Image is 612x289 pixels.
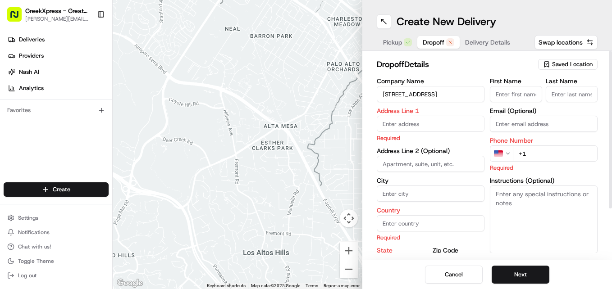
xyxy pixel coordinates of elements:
[25,15,90,23] button: [PERSON_NAME][EMAIL_ADDRESS][DOMAIN_NAME]
[538,58,598,71] button: Saved Location
[490,163,598,172] p: Required
[340,209,358,227] button: Map camera controls
[18,243,51,250] span: Chat with us!
[25,6,90,15] button: GreekXpress - Great Neck
[9,9,27,27] img: Nash
[4,65,112,79] a: Nash AI
[377,233,484,242] p: Required
[546,86,598,102] input: Enter last name
[423,38,444,47] span: Dropoff
[64,152,109,159] a: Powered byPylon
[18,131,69,140] span: Knowledge Base
[377,185,484,202] input: Enter city
[19,52,44,60] span: Providers
[377,108,484,114] label: Address Line 1
[115,277,145,289] img: Google
[492,266,549,284] button: Next
[18,257,54,265] span: Toggle Theme
[90,153,109,159] span: Pylon
[383,38,402,47] span: Pickup
[31,95,114,102] div: We're available if you need us!
[5,127,73,143] a: 📗Knowledge Base
[4,49,112,63] a: Providers
[513,145,598,162] input: Enter phone number
[377,156,484,172] input: Apartment, suite, unit, etc.
[9,86,25,102] img: 1736555255976-a54dd68f-1ca7-489b-9aae-adbdc363a1c4
[377,247,429,253] label: State
[9,36,164,50] p: Welcome 👋
[31,86,148,95] div: Start new chat
[251,283,300,288] span: Map data ©2025 Google
[4,240,109,253] button: Chat with us!
[377,86,484,102] input: Enter company name
[4,182,109,197] button: Create
[76,131,83,139] div: 💻
[397,14,496,29] h1: Create New Delivery
[9,131,16,139] div: 📗
[377,177,484,184] label: City
[23,58,149,68] input: Clear
[153,89,164,99] button: Start new chat
[490,137,598,144] label: Phone Number
[546,78,598,84] label: Last Name
[18,272,37,279] span: Log out
[4,212,109,224] button: Settings
[324,283,360,288] a: Report a map error
[377,148,484,154] label: Address Line 2 (Optional)
[377,116,484,132] input: Enter address
[425,266,483,284] button: Cancel
[4,4,93,25] button: GreekXpress - Great Neck[PERSON_NAME][EMAIL_ADDRESS][DOMAIN_NAME]
[73,127,148,143] a: 💻API Documentation
[377,58,533,71] h2: dropoff Details
[18,214,38,221] span: Settings
[490,177,598,184] label: Instructions (Optional)
[4,255,109,267] button: Toggle Theme
[539,38,583,47] span: Swap locations
[490,78,542,84] label: First Name
[552,60,593,68] span: Saved Location
[4,32,112,47] a: Deliveries
[53,185,70,194] span: Create
[207,283,246,289] button: Keyboard shortcuts
[340,260,358,278] button: Zoom out
[433,247,485,253] label: Zip Code
[377,207,484,213] label: Country
[4,226,109,239] button: Notifications
[19,84,44,92] span: Analytics
[85,131,145,140] span: API Documentation
[4,103,109,117] div: Favorites
[19,68,39,76] span: Nash AI
[377,134,484,142] p: Required
[377,78,484,84] label: Company Name
[490,116,598,132] input: Enter email address
[4,269,109,282] button: Log out
[490,86,542,102] input: Enter first name
[19,36,45,44] span: Deliveries
[18,229,50,236] span: Notifications
[465,38,510,47] span: Delivery Details
[490,108,598,114] label: Email (Optional)
[377,215,484,231] input: Enter country
[534,35,598,50] button: Swap locations
[4,81,112,95] a: Analytics
[340,242,358,260] button: Zoom in
[115,277,145,289] a: Open this area in Google Maps (opens a new window)
[306,283,318,288] a: Terms (opens in new tab)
